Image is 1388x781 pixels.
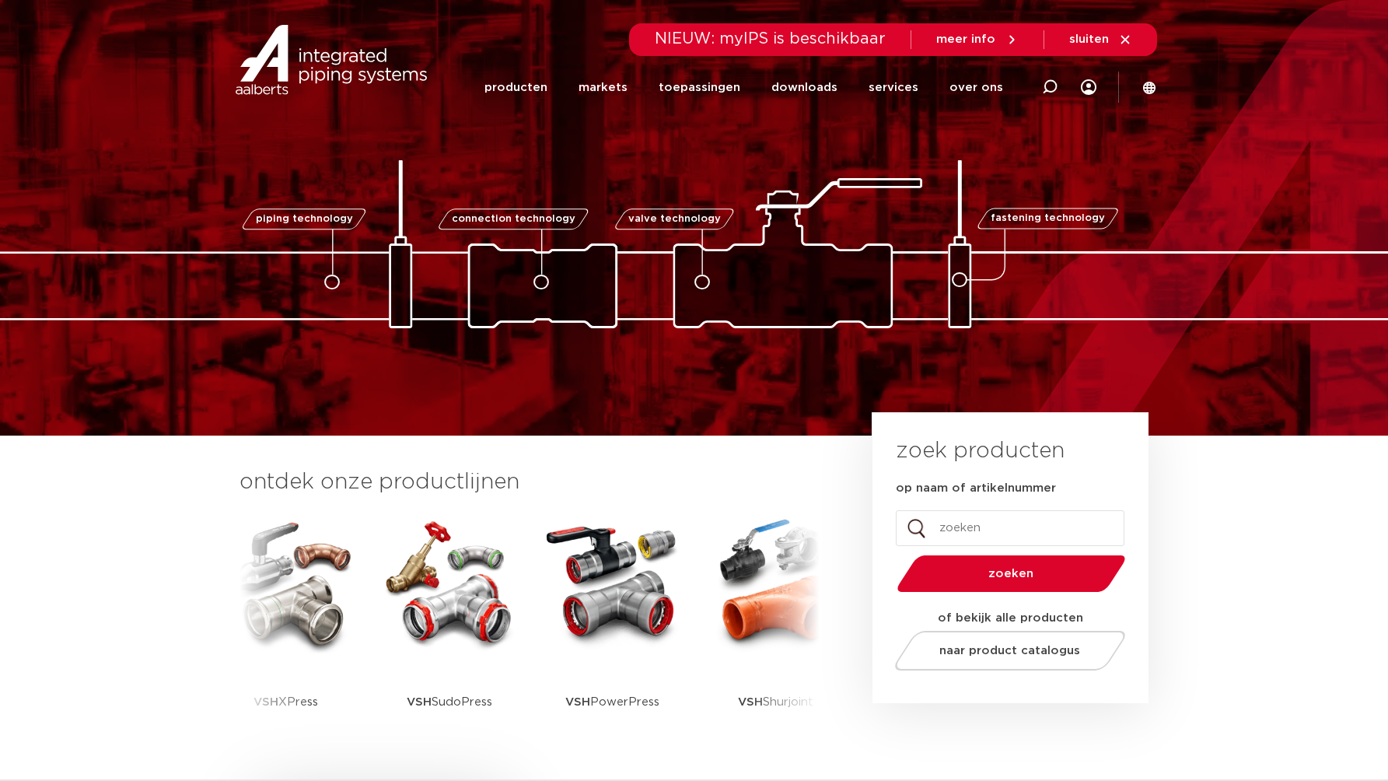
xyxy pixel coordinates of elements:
span: zoeken [937,568,1086,580]
span: naar product catalogus [939,645,1080,657]
input: zoeken [896,510,1124,546]
label: op naam of artikelnummer [896,481,1056,496]
nav: Menu [484,58,1003,117]
h3: zoek producten [896,436,1065,467]
a: VSHPowerPress [543,513,683,751]
a: VSHSudoPress [379,513,519,751]
span: piping technology [256,214,353,224]
a: toepassingen [659,58,740,117]
a: services [869,58,918,117]
span: fastening technology [991,214,1105,224]
a: over ons [949,58,1003,117]
strong: VSH [407,696,432,708]
p: PowerPress [565,653,659,751]
a: VSHShurjoint [706,513,846,751]
strong: VSH [253,696,278,708]
a: meer info [936,33,1019,47]
span: meer info [936,33,995,45]
span: valve technology [628,214,721,224]
p: Shurjoint [738,653,813,751]
span: NIEUW: myIPS is beschikbaar [655,31,886,47]
strong: VSH [565,696,590,708]
p: SudoPress [407,653,492,751]
a: naar product catalogus [890,631,1129,671]
span: connection technology [451,214,575,224]
a: producten [484,58,547,117]
strong: VSH [738,696,763,708]
strong: of bekijk alle producten [938,612,1083,624]
a: downloads [771,58,837,117]
button: zoeken [890,554,1131,594]
a: sluiten [1069,33,1132,47]
a: VSHXPress [216,513,356,751]
a: markets [579,58,628,117]
p: XPress [253,653,318,751]
span: sluiten [1069,33,1109,45]
h3: ontdek onze productlijnen [239,467,820,498]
